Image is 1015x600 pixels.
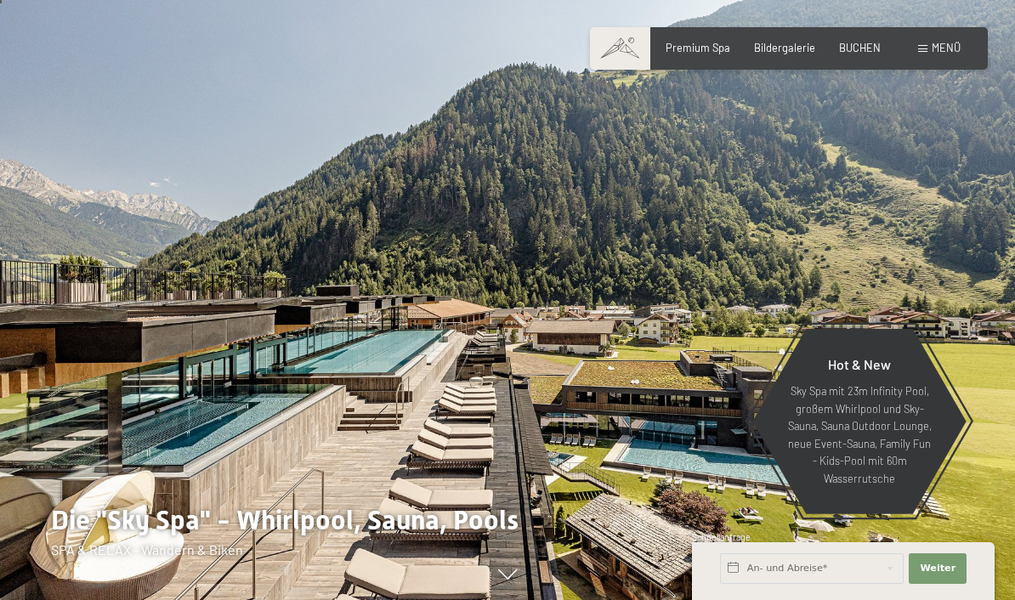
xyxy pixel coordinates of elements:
[839,41,881,54] a: BUCHEN
[828,356,891,372] span: Hot & New
[909,553,967,584] button: Weiter
[754,41,815,54] a: Bildergalerie
[785,382,933,487] p: Sky Spa mit 23m Infinity Pool, großem Whirlpool und Sky-Sauna, Sauna Outdoor Lounge, neue Event-S...
[666,41,730,54] a: Premium Spa
[932,41,961,54] span: Menü
[920,562,955,575] span: Weiter
[751,328,967,515] a: Hot & New Sky Spa mit 23m Infinity Pool, großem Whirlpool und Sky-Sauna, Sauna Outdoor Lounge, ne...
[692,532,751,542] span: Schnellanfrage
